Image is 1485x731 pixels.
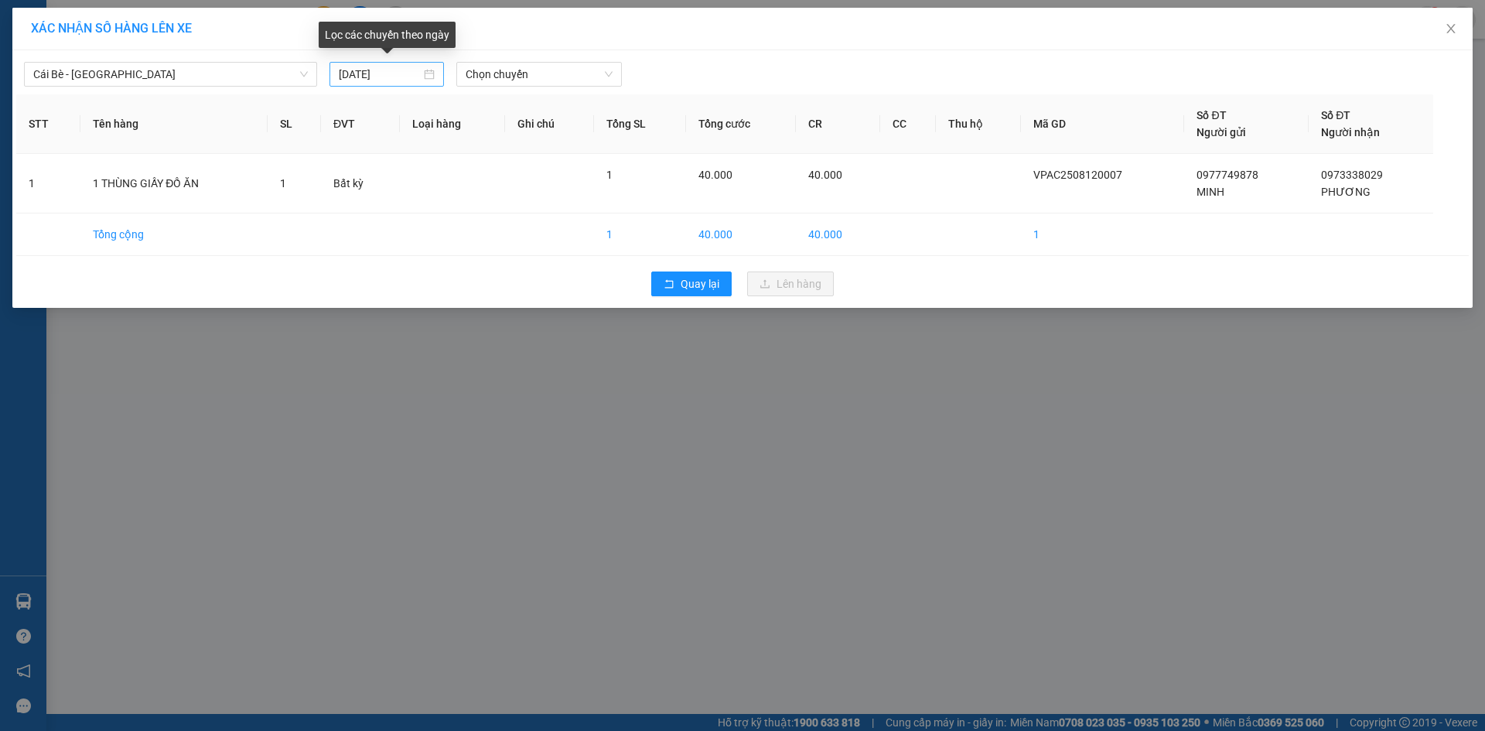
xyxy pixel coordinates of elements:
[594,213,686,256] td: 1
[936,94,1022,154] th: Thu hộ
[1021,94,1184,154] th: Mã GD
[1033,169,1122,181] span: VPAC2508120007
[1197,126,1246,138] span: Người gửi
[698,169,732,181] span: 40.000
[1321,169,1383,181] span: 0973338029
[80,213,268,256] td: Tổng cộng
[80,94,268,154] th: Tên hàng
[1321,126,1380,138] span: Người nhận
[1321,109,1350,121] span: Số ĐT
[466,63,613,86] span: Chọn chuyến
[796,213,880,256] td: 40.000
[280,177,286,190] span: 1
[686,213,796,256] td: 40.000
[31,21,192,36] span: XÁC NHẬN SỐ HÀNG LÊN XE
[1321,186,1371,198] span: PHƯƠNG
[1445,22,1457,35] span: close
[747,272,834,296] button: uploadLên hàng
[880,94,936,154] th: CC
[1197,169,1258,181] span: 0977749878
[505,94,594,154] th: Ghi chú
[321,154,400,213] td: Bất kỳ
[796,94,880,154] th: CR
[1197,109,1226,121] span: Số ĐT
[651,272,732,296] button: rollbackQuay lại
[1021,213,1184,256] td: 1
[80,154,268,213] td: 1 THÙNG GIẤY ĐỒ ĂN
[400,94,505,154] th: Loại hàng
[808,169,842,181] span: 40.000
[1197,186,1224,198] span: MINH
[686,94,796,154] th: Tổng cước
[606,169,613,181] span: 1
[16,94,80,154] th: STT
[319,22,456,48] div: Lọc các chuyến theo ngày
[321,94,400,154] th: ĐVT
[33,63,308,86] span: Cái Bè - Sài Gòn
[664,278,674,291] span: rollback
[339,66,421,83] input: 12/08/2025
[681,275,719,292] span: Quay lại
[1429,8,1473,51] button: Close
[594,94,686,154] th: Tổng SL
[16,154,80,213] td: 1
[268,94,321,154] th: SL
